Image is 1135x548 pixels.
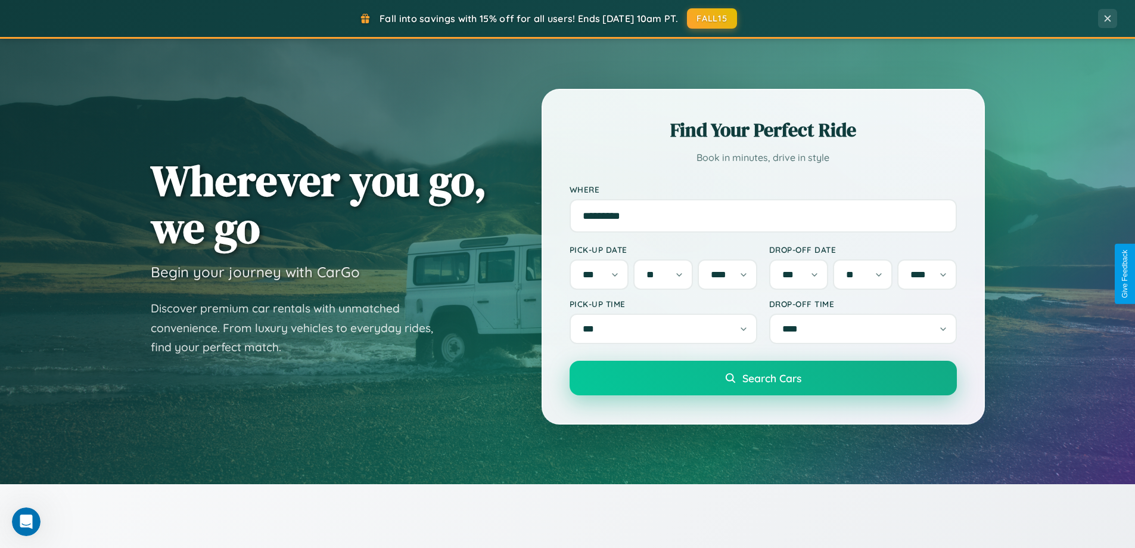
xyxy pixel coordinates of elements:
label: Drop-off Date [769,244,957,255]
div: Give Feedback [1121,250,1129,298]
h3: Begin your journey with CarGo [151,263,360,281]
button: Search Cars [570,361,957,395]
label: Where [570,184,957,194]
p: Book in minutes, drive in style [570,149,957,166]
iframe: Intercom live chat [12,507,41,536]
p: Discover premium car rentals with unmatched convenience. From luxury vehicles to everyday rides, ... [151,299,449,357]
label: Pick-up Date [570,244,757,255]
h1: Wherever you go, we go [151,157,487,251]
span: Search Cars [742,371,801,385]
button: FALL15 [687,8,737,29]
h2: Find Your Perfect Ride [570,117,957,143]
label: Pick-up Time [570,299,757,309]
label: Drop-off Time [769,299,957,309]
span: Fall into savings with 15% off for all users! Ends [DATE] 10am PT. [380,13,678,24]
